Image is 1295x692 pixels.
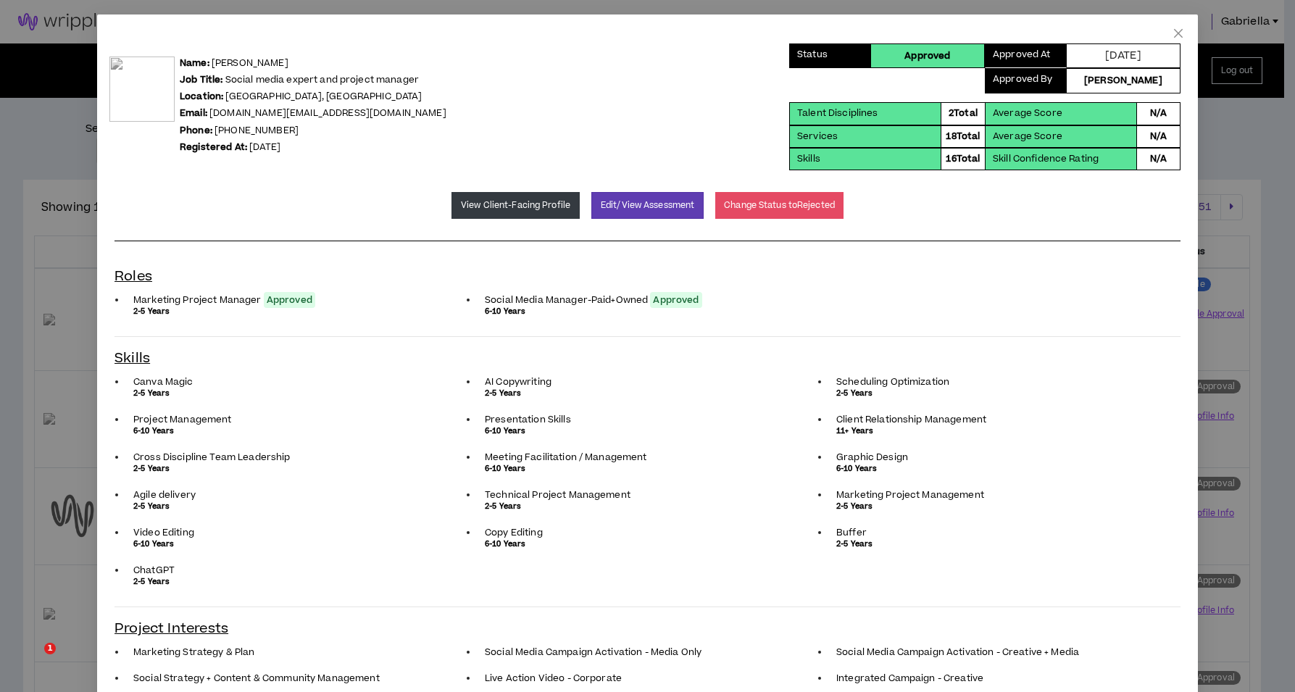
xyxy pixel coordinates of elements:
[180,57,446,70] p: [PERSON_NAME]
[836,376,1163,388] p: Scheduling Optimization
[114,267,1181,287] h4: Roles
[993,152,1099,166] p: Skill Confidence Rating
[797,48,828,64] p: Status
[109,57,175,122] img: KByksSajIzgFq4HvMgB7L1eZhOCCwdjxFPHeHUxa.png
[1159,14,1198,54] button: Close
[836,672,1163,684] p: Integrated Campaign - Creative
[946,130,980,143] p: 18 Total
[209,107,446,120] a: [DOMAIN_NAME][EMAIL_ADDRESS][DOMAIN_NAME]
[485,294,812,306] p: Social Media Manager-Paid+Owned
[133,451,460,463] p: Cross Discipline Team Leadership
[949,107,978,120] p: 2 Total
[797,152,820,166] p: Skills
[180,141,247,154] b: Registered At:
[836,388,1163,399] p: 2-5 Years
[133,538,460,550] p: 6-10 Years
[485,425,812,437] p: 6-10 Years
[993,48,1051,64] p: Approved At
[485,538,812,550] p: 6-10 Years
[1173,28,1184,39] span: close
[1150,152,1166,166] p: N/A
[1067,43,1181,68] div: [DATE]
[133,646,460,658] p: Marketing Strategy & Plan
[485,451,812,463] p: Meeting Facilitation / Management
[1150,130,1166,143] p: N/A
[797,130,838,143] p: Services
[215,124,299,137] a: [PHONE_NUMBER]
[836,451,1163,463] p: Graphic Design
[485,672,812,684] p: Live Action Video - Corporate
[180,57,209,70] b: Name:
[114,619,1181,639] h4: Project Interests
[836,538,1163,550] p: 2-5 Years
[114,349,1181,369] h4: Skills
[591,192,704,219] button: Edit/View Assessment
[180,124,212,137] b: Phone:
[133,306,460,317] p: 2-5 Years
[836,489,1163,501] p: Marketing Project Management
[133,564,460,576] p: ChatGPT
[836,646,1163,658] p: Social Media Campaign Activation - Creative + Media
[133,425,460,437] p: 6-10 Years
[180,141,446,154] p: [DATE]
[180,90,223,103] b: Location:
[180,107,207,120] b: Email:
[485,376,812,388] p: AI Copywriting
[133,672,460,684] p: Social Strategy + Content & Community Management
[133,527,460,538] p: Video Editing
[904,49,950,63] p: Approved
[133,576,460,588] p: 2-5 Years
[133,414,460,425] p: Project Management
[485,388,812,399] p: 2-5 Years
[264,292,315,308] span: Approved
[715,192,844,219] button: Change Status toRejected
[44,643,56,654] span: 1
[133,489,460,501] p: Agile delivery
[836,425,1163,437] p: 11+ Years
[1150,107,1166,120] p: N/A
[650,292,701,308] span: Approved
[993,107,1062,120] p: Average Score
[180,73,222,86] b: Job Title:
[133,376,460,388] p: Canva Magic
[836,414,1163,425] p: Client Relationship Management
[836,501,1163,512] p: 2-5 Years
[836,527,1163,538] p: Buffer
[485,414,812,425] p: Presentation Skills
[485,306,812,317] p: 6-10 Years
[993,72,1053,89] p: Approved By
[485,646,812,658] p: Social Media Campaign Activation - Media Only
[485,463,812,475] p: 6-10 Years
[133,294,460,306] p: Marketing Project Manager
[451,192,580,219] a: View Client-Facing Profile
[133,388,460,399] p: 2-5 Years
[180,73,446,87] p: Social media expert and project manager
[485,501,812,512] p: 2-5 Years
[225,90,422,103] span: [GEOGRAPHIC_DATA] , [GEOGRAPHIC_DATA]
[946,152,980,166] p: 16 Total
[485,527,812,538] p: Copy Editing
[133,463,460,475] p: 2-5 Years
[133,501,460,512] p: 2-5 Years
[485,489,812,501] p: Technical Project Management
[993,130,1062,143] p: Average Score
[797,107,878,120] p: Talent Disciplines
[14,643,49,678] iframe: Intercom live chat
[836,463,1163,475] p: 6-10 Years
[1084,74,1162,88] p: [PERSON_NAME]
